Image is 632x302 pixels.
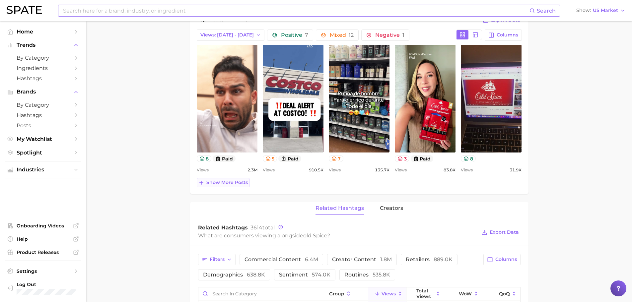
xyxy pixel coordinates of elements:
[7,6,42,14] img: SPATE
[312,272,330,278] span: 574.0k
[406,257,453,262] span: retailers
[375,32,404,38] span: Negative
[5,165,81,175] button: Industries
[593,9,618,12] span: US Market
[497,32,518,38] span: Columns
[197,166,209,174] span: Views
[17,223,70,229] span: Onboarding Videos
[5,27,81,37] a: Home
[17,112,70,118] span: Hashtags
[329,166,341,174] span: Views
[316,205,364,211] span: related hashtags
[279,272,330,277] span: sentiment
[305,32,308,38] span: 7
[233,16,257,23] span: old spice
[373,272,390,278] span: 535.8k
[461,155,476,162] button: 8
[402,32,404,38] span: 1
[330,32,354,38] span: Mixed
[5,110,81,120] a: Hashtags
[5,266,81,276] a: Settings
[480,228,520,237] button: Export Data
[482,287,520,300] button: QoQ
[263,166,275,174] span: Views
[5,63,81,73] a: Ingredients
[444,287,482,300] button: WoW
[17,268,70,274] span: Settings
[380,256,392,263] span: 1.8m
[575,6,627,15] button: ShowUS Market
[495,257,517,262] span: Columns
[459,291,472,296] span: WoW
[5,279,81,297] a: Log out. Currently logged in with e-mail staiger.e@pg.com.
[198,287,318,300] input: Search in category
[380,205,403,211] span: creators
[250,224,275,231] span: total
[490,229,519,235] span: Export Data
[537,8,556,14] span: Search
[349,32,354,38] span: 12
[395,166,407,174] span: Views
[5,234,81,244] a: Help
[247,166,257,174] span: 2.3m
[375,166,389,174] span: 135.7k
[461,166,473,174] span: Views
[395,155,409,162] button: 3
[17,42,70,48] span: Trends
[17,29,70,35] span: Home
[499,291,510,296] span: QoQ
[5,120,81,131] a: Posts
[329,291,344,296] span: group
[329,155,344,162] button: 7
[210,257,225,262] span: Filters
[17,150,70,156] span: Spotlight
[17,167,70,173] span: Industries
[17,65,70,71] span: Ingredients
[198,224,248,231] span: Related Hashtags
[17,89,70,95] span: Brands
[278,155,301,162] button: paid
[17,281,76,287] span: Log Out
[17,102,70,108] span: by Category
[5,247,81,257] a: Product Releases
[483,254,520,265] button: Columns
[197,178,249,187] button: Show more posts
[444,166,456,174] span: 83.8k
[5,87,81,97] button: Brands
[17,236,70,242] span: Help
[213,155,236,162] button: paid
[17,136,70,142] span: My Watchlist
[198,231,477,240] div: What are consumers viewing alongside ?
[5,148,81,158] a: Spotlight
[406,287,444,300] button: Total Views
[197,30,265,41] button: Views: [DATE] - [DATE]
[332,257,392,262] span: creator content
[263,155,277,162] button: 5
[303,232,327,239] span: old spice
[17,75,70,82] span: Hashtags
[382,291,396,296] span: Views
[368,287,406,300] button: Views
[245,257,318,262] span: commercial content
[5,73,81,84] a: Hashtags
[250,224,262,231] span: 3614
[198,254,236,265] button: Filters
[416,288,434,299] span: Total Views
[62,5,529,16] input: Search here for a brand, industry, or ingredient
[17,55,70,61] span: by Category
[5,53,81,63] a: by Category
[434,256,453,263] span: 889.0k
[305,256,318,263] span: 6.4m
[247,272,265,278] span: 638.8k
[200,32,254,38] span: Views: [DATE] - [DATE]
[203,272,265,277] span: demographics
[197,155,212,162] button: 8
[5,221,81,231] a: Onboarding Videos
[5,100,81,110] a: by Category
[281,32,308,38] span: Positive
[576,9,591,12] span: Show
[318,287,369,300] button: group
[411,155,434,162] button: paid
[17,249,70,255] span: Product Releases
[206,180,248,185] span: Show more posts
